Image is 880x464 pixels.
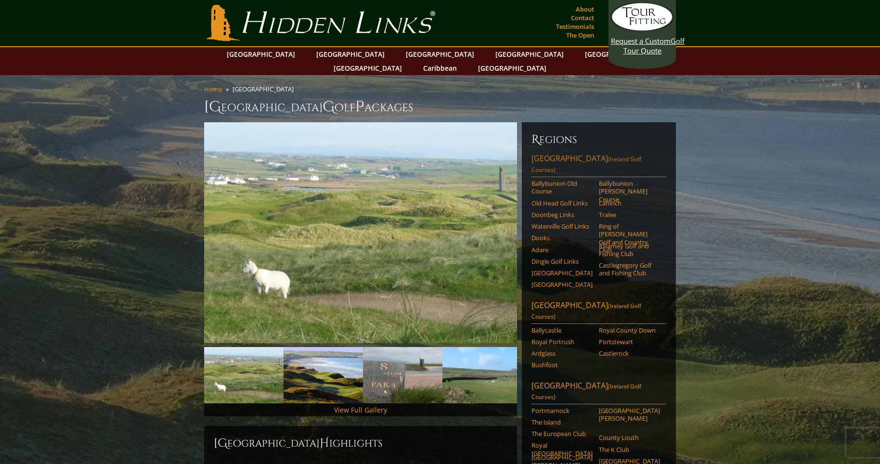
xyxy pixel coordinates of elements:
[531,153,666,177] a: [GEOGRAPHIC_DATA](Ireland Golf Courses)
[531,180,593,195] a: Ballybunion Old Course
[599,180,660,203] a: Ballybunion [PERSON_NAME] Course
[204,85,222,93] a: Home
[355,97,364,116] span: P
[531,302,641,321] span: (Ireland Golf Courses)
[531,234,593,242] a: Dooks
[531,418,593,426] a: The Island
[599,446,660,453] a: The K Club
[418,61,462,75] a: Caribbean
[531,269,593,277] a: [GEOGRAPHIC_DATA]
[222,47,300,61] a: [GEOGRAPHIC_DATA]
[531,300,666,324] a: [GEOGRAPHIC_DATA](Ireland Golf Courses)
[554,20,596,33] a: Testimonials
[531,349,593,357] a: Ardglass
[599,326,660,334] a: Royal County Down
[401,47,479,61] a: [GEOGRAPHIC_DATA]
[599,349,660,357] a: Castlerock
[531,430,593,438] a: The European Club
[531,407,593,414] a: Portmarnock
[611,36,671,46] span: Request a Custom
[491,47,569,61] a: [GEOGRAPHIC_DATA]
[531,211,593,219] a: Doonbeg Links
[599,261,660,277] a: Castlegregory Golf and Fishing Club
[311,47,389,61] a: [GEOGRAPHIC_DATA]
[569,11,596,25] a: Contact
[599,211,660,219] a: Tralee
[334,405,387,414] a: View Full Gallery
[233,85,298,93] li: [GEOGRAPHIC_DATA]
[320,436,329,451] span: H
[323,97,335,116] span: G
[531,199,593,207] a: Old Head Golf Links
[214,436,507,451] h2: [GEOGRAPHIC_DATA] ighlights
[611,2,673,55] a: Request a CustomGolf Tour Quote
[329,61,407,75] a: [GEOGRAPHIC_DATA]
[564,28,596,42] a: The Open
[473,61,551,75] a: [GEOGRAPHIC_DATA]
[531,222,593,230] a: Waterville Golf Links
[531,361,593,369] a: Bushfoot
[531,382,641,401] span: (Ireland Golf Courses)
[531,441,593,457] a: Royal [GEOGRAPHIC_DATA]
[599,434,660,441] a: County Louth
[531,246,593,254] a: Adare
[580,47,658,61] a: [GEOGRAPHIC_DATA]
[531,380,666,404] a: [GEOGRAPHIC_DATA](Ireland Golf Courses)
[531,338,593,346] a: Royal Portrush
[599,222,660,254] a: Ring of [PERSON_NAME] Golf and Country Club
[531,258,593,265] a: Dingle Golf Links
[204,97,676,116] h1: [GEOGRAPHIC_DATA] olf ackages
[531,281,593,288] a: [GEOGRAPHIC_DATA]
[531,326,593,334] a: Ballycastle
[599,199,660,207] a: Lahinch
[599,407,660,423] a: [GEOGRAPHIC_DATA][PERSON_NAME]
[599,338,660,346] a: Portstewart
[599,242,660,258] a: Killarney Golf and Fishing Club
[531,132,666,147] h6: Regions
[573,2,596,16] a: About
